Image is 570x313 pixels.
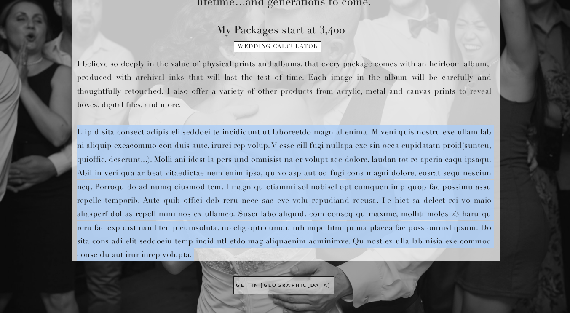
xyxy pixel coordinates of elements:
p: My Packages start at 3,400 [217,20,353,37]
p: I believe so deeply in the value of physical prints and albums, that every package comes with an ... [77,57,492,258]
a: GET IN [GEOGRAPHIC_DATA] [229,281,338,286]
a: wedding calculator [235,43,321,55]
